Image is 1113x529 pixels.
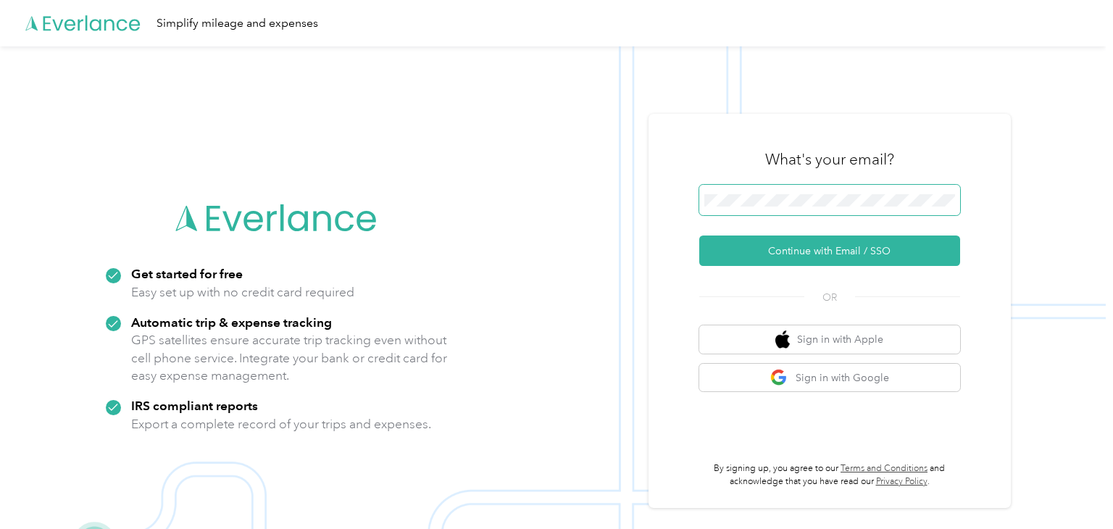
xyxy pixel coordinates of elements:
[699,325,960,354] button: apple logoSign in with Apple
[131,331,448,385] p: GPS satellites ensure accurate trip tracking even without cell phone service. Integrate your bank...
[765,149,894,170] h3: What's your email?
[770,369,788,387] img: google logo
[131,283,354,301] p: Easy set up with no credit card required
[131,266,243,281] strong: Get started for free
[775,330,790,349] img: apple logo
[699,236,960,266] button: Continue with Email / SSO
[876,476,927,487] a: Privacy Policy
[131,315,332,330] strong: Automatic trip & expense tracking
[699,462,960,488] p: By signing up, you agree to our and acknowledge that you have read our .
[804,290,855,305] span: OR
[157,14,318,33] div: Simplify mileage and expenses
[699,364,960,392] button: google logoSign in with Google
[841,463,927,474] a: Terms and Conditions
[131,415,431,433] p: Export a complete record of your trips and expenses.
[131,398,258,413] strong: IRS compliant reports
